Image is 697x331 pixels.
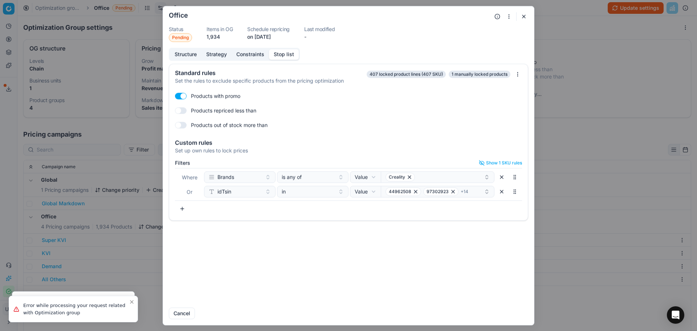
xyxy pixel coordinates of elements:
[170,49,201,60] button: Structure
[217,173,234,181] span: Brands
[449,70,510,78] span: 1 manually locked products
[169,12,188,19] h2: Office
[191,121,268,129] label: Products out of stock more than
[169,27,192,32] dt: Status
[232,49,269,60] button: Constraints
[282,173,302,181] span: is any of
[282,188,286,195] span: in
[191,107,256,114] label: Products repriced less than
[304,33,335,40] dd: -
[169,33,192,42] span: Pending
[182,174,197,180] span: Where
[461,189,468,194] span: + 14
[247,27,290,32] dt: Schedule repricing
[187,189,192,195] span: Or
[389,174,405,180] span: Creality
[479,160,522,166] button: Show 1 SKU rules
[207,33,220,40] span: 1,934
[207,27,233,32] dt: Items in OG
[381,171,494,183] button: Creality
[217,188,231,195] span: idTsin
[389,189,411,194] span: 44962508
[269,49,299,60] button: Stop list
[201,49,232,60] button: Strategy
[175,140,522,145] div: Custom rules
[381,186,494,197] button: 4496250897302923+14
[175,77,365,84] div: Set the rules to exclude specific products from the pricing optimization
[191,92,240,100] label: Products with promo
[175,160,190,165] label: Filters
[169,307,195,319] button: Cancel
[247,33,271,40] span: on [DATE]
[304,27,335,32] dt: Last modified
[427,189,449,194] span: 97302923
[175,70,365,76] div: Standard rules
[367,70,446,78] span: 407 locked product lines (407 SKU)
[175,147,522,154] div: Set up own rules to lock prices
